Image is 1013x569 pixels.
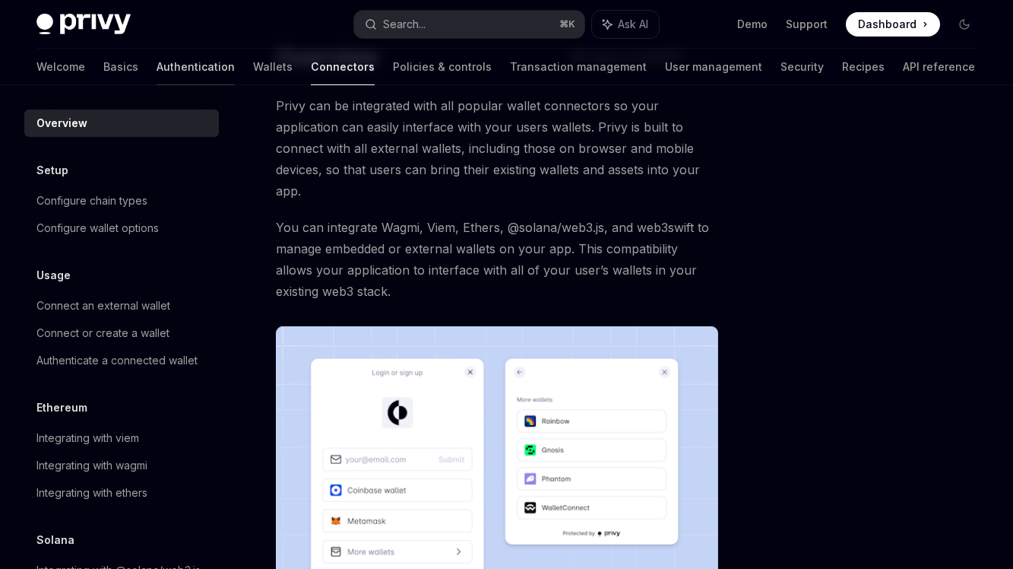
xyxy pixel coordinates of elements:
[780,49,824,85] a: Security
[36,297,170,315] div: Connect an external wallet
[592,11,659,38] button: Ask AI
[276,217,718,302] span: You can integrate Wagmi, Viem, Ethers, @solana/web3.js, and web3swift to manage embedded or exter...
[786,17,828,32] a: Support
[36,192,147,210] div: Configure chain types
[36,219,159,237] div: Configure wallet options
[383,15,426,33] div: Search...
[311,49,375,85] a: Connectors
[24,452,219,479] a: Integrating with wagmi
[36,531,74,549] h5: Solana
[103,49,138,85] a: Basics
[36,399,87,417] h5: Ethereum
[36,14,131,35] img: dark logo
[24,319,219,347] a: Connect or create a wallet
[24,187,219,215] a: Configure chain types
[903,49,975,85] a: API reference
[842,49,885,85] a: Recipes
[24,292,219,319] a: Connect an external wallet
[157,49,235,85] a: Authentication
[618,17,648,32] span: Ask AI
[36,484,147,502] div: Integrating with ethers
[36,351,198,370] div: Authenticate a connected wallet
[24,215,219,242] a: Configure wallet options
[253,49,293,85] a: Wallets
[846,12,940,37] a: Dashboard
[952,12,977,37] button: Toggle dark mode
[276,95,718,202] span: Privy can be integrated with all popular wallet connectors so your application can easily interfa...
[24,347,219,374] a: Authenticate a connected wallet
[36,324,169,342] div: Connect or create a wallet
[665,49,762,85] a: User management
[393,49,492,85] a: Policies & controls
[24,479,219,507] a: Integrating with ethers
[36,456,147,475] div: Integrating with wagmi
[36,49,85,85] a: Welcome
[36,266,71,284] h5: Usage
[737,17,768,32] a: Demo
[36,161,68,180] h5: Setup
[559,18,575,30] span: ⌘ K
[354,11,585,38] button: Search...⌘K
[858,17,916,32] span: Dashboard
[36,429,139,447] div: Integrating with viem
[36,114,87,132] div: Overview
[24,424,219,452] a: Integrating with viem
[24,110,219,137] a: Overview
[510,49,647,85] a: Transaction management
